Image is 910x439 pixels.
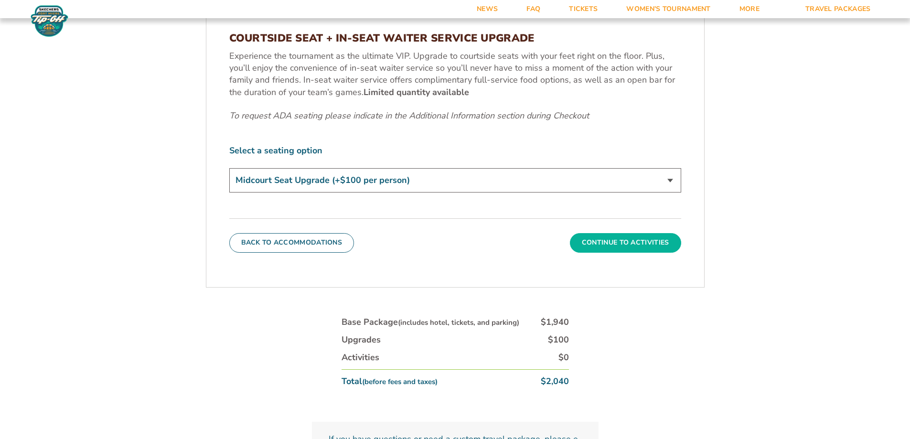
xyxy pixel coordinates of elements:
[342,352,379,364] div: Activities
[558,352,569,364] div: $0
[229,233,354,252] button: Back To Accommodations
[398,318,519,327] small: (includes hotel, tickets, and parking)
[229,145,681,157] label: Select a seating option
[229,32,681,44] h3: COURTSIDE SEAT + IN-SEAT WAITER SERVICE UPGRADE
[342,375,438,387] div: Total
[362,377,438,386] small: (before fees and taxes)
[541,316,569,328] div: $1,940
[364,86,469,98] b: Limited quantity available
[548,334,569,346] div: $100
[570,233,681,252] button: Continue To Activities
[29,5,70,37] img: Fort Myers Tip-Off
[342,316,519,328] div: Base Package
[541,375,569,387] div: $2,040
[342,334,381,346] div: Upgrades
[229,110,589,121] em: To request ADA seating please indicate in the Additional Information section during Checkout
[229,50,681,98] p: Experience the tournament as the ultimate VIP. Upgrade to courtside seats with your feet right on...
